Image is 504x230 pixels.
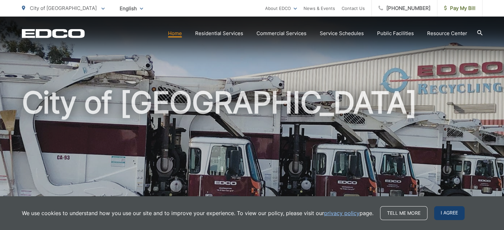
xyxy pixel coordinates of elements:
a: Contact Us [342,4,365,12]
span: I agree [434,206,465,220]
a: Home [168,29,182,37]
a: About EDCO [265,4,297,12]
a: Residential Services [195,29,243,37]
a: Service Schedules [320,29,364,37]
span: Pay My Bill [444,4,476,12]
a: Commercial Services [256,29,307,37]
a: Public Facilities [377,29,414,37]
a: News & Events [304,4,335,12]
span: English [115,3,148,14]
a: Tell me more [380,206,427,220]
span: City of [GEOGRAPHIC_DATA] [30,5,97,11]
a: privacy policy [324,209,360,217]
a: EDCD logo. Return to the homepage. [22,29,85,38]
p: We use cookies to understand how you use our site and to improve your experience. To view our pol... [22,209,373,217]
a: Resource Center [427,29,467,37]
